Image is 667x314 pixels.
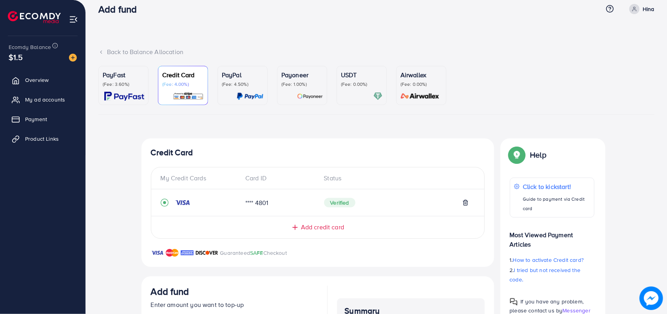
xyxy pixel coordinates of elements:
[640,287,663,310] img: image
[220,248,287,258] p: Guaranteed Checkout
[175,200,190,206] img: credit
[9,43,51,51] span: Ecomdy Balance
[162,81,204,87] p: (Fee: 4.00%)
[161,174,239,183] div: My Credit Cards
[173,92,204,101] img: card
[103,70,144,80] p: PayFast
[161,199,169,207] svg: record circle
[25,135,59,143] span: Product Links
[398,92,442,101] img: card
[510,224,594,249] p: Most Viewed Payment Articles
[237,92,263,101] img: card
[373,92,382,101] img: card
[513,256,584,264] span: How to activate Credit card?
[166,248,179,258] img: brand
[162,70,204,80] p: Credit Card
[151,300,318,309] p: Enter amount you want to top-up
[6,131,80,147] a: Product Links
[318,174,475,183] div: Status
[222,70,263,80] p: PayPal
[281,81,323,87] p: (Fee: 1.00%)
[6,92,80,107] a: My ad accounts
[98,4,143,15] h3: Add fund
[643,4,654,14] p: Hina
[151,148,485,158] h4: Credit Card
[98,47,654,56] div: Back to Balance Allocation
[324,198,355,207] span: Verified
[510,265,594,284] p: 2.
[523,194,590,213] p: Guide to payment via Credit card
[626,4,654,14] a: Hina
[250,249,263,257] span: SAFE
[341,70,382,80] p: USDT
[25,76,49,84] span: Overview
[196,248,218,258] img: brand
[181,248,194,258] img: brand
[25,115,47,123] span: Payment
[301,223,344,232] span: Add credit card
[239,174,318,183] div: Card ID
[510,266,581,283] span: I tried but not received the code.
[523,182,590,191] p: Click to kickstart!
[69,15,78,24] img: menu
[341,81,382,87] p: (Fee: 0.00%)
[25,96,65,103] span: My ad accounts
[401,81,442,87] p: (Fee: 0.00%)
[401,70,442,80] p: Airwallex
[530,150,547,160] p: Help
[281,70,323,80] p: Payoneer
[9,51,23,63] span: $1.5
[104,92,144,101] img: card
[8,11,61,23] img: logo
[6,72,80,88] a: Overview
[69,54,77,62] img: image
[510,298,518,306] img: Popup guide
[151,286,189,297] h3: Add fund
[6,111,80,127] a: Payment
[222,81,263,87] p: (Fee: 4.50%)
[510,148,524,162] img: Popup guide
[103,81,144,87] p: (Fee: 3.60%)
[151,248,164,258] img: brand
[510,255,594,265] p: 1.
[297,92,323,101] img: card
